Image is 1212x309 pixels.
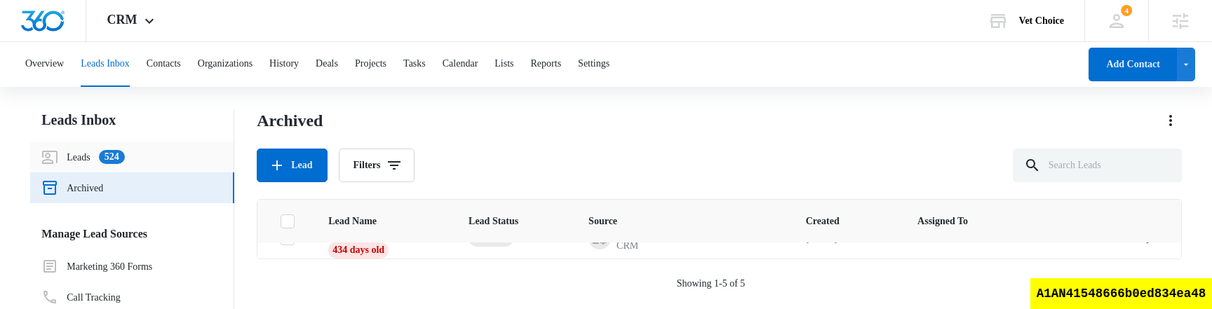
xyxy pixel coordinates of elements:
[917,214,1004,228] span: Assigned To
[41,289,121,305] a: Call Tracking
[328,214,435,228] span: Lead Name
[41,149,124,165] a: Leads524
[147,42,181,87] button: Contacts
[198,42,252,87] button: Organizations
[41,258,152,275] a: Marketing 360 Forms
[588,214,772,228] span: Source
[81,42,130,87] button: Leads Inbox
[41,179,103,196] a: Archived
[107,13,137,27] span: CRM
[403,42,426,87] button: Tasks
[1121,5,1132,16] span: 4
[469,214,555,228] span: Lead Status
[1013,149,1182,182] input: Search Leads
[494,42,513,87] button: Lists
[355,42,386,87] button: Projects
[1159,109,1182,132] button: Actions
[30,109,234,130] h2: Leads Inbox
[443,42,478,87] button: Calendar
[328,242,389,259] span: 434 days old
[339,149,415,182] button: Filters
[531,42,562,87] button: Reports
[269,42,299,87] button: History
[316,42,338,87] button: Deals
[617,238,649,253] div: CRM
[25,42,64,87] button: Overview
[1030,278,1212,309] div: A1AN41548666b0ed834ea48
[328,217,435,255] a: Nam Test434 days old
[1121,5,1132,16] div: notifications count
[257,149,327,182] button: Lead
[469,233,513,243] a: Archived
[1089,48,1177,81] button: Add Contact
[30,226,234,242] h3: Manage Lead Sources
[1019,15,1064,27] div: account name
[578,42,610,87] button: Settings
[257,110,323,131] h1: Archived
[677,276,746,291] p: Showing 1-5 of 5
[806,214,884,228] span: Created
